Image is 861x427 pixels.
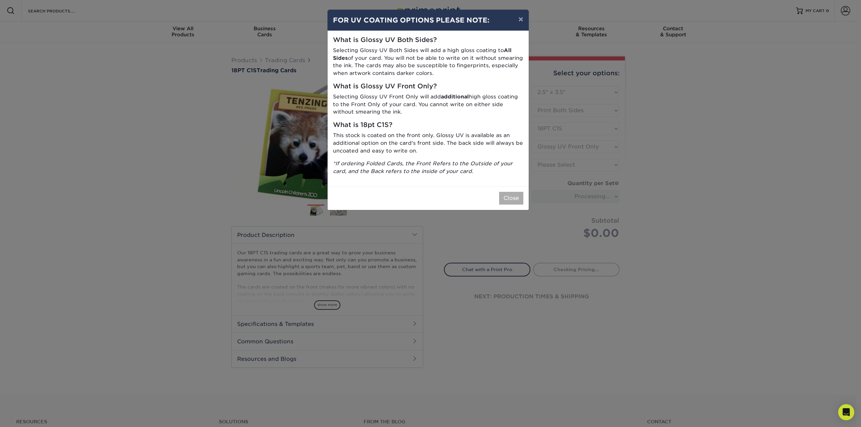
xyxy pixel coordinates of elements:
[333,36,523,44] h5: What is Glossy UV Both Sides?
[499,192,523,205] button: Close
[333,132,523,155] p: This stock is coated on the front only. Glossy UV is available as an additional option on the car...
[333,83,523,90] h5: What is Glossy UV Front Only?
[333,47,523,77] p: Selecting Glossy UV Both Sides will add a high gloss coating to of your card. You will not be abl...
[441,93,469,100] strong: additional
[838,404,854,420] div: Open Intercom Messenger
[333,160,513,174] i: *If ordering Folded Cards, the Front Refers to the Outside of your card, and the Back refers to t...
[333,47,512,61] strong: All Sides
[333,121,523,129] h5: What is 18pt C1S?
[333,93,523,116] p: Selecting Glossy UV Front Only will add high gloss coating to the Front Only of your card. You ca...
[513,10,528,29] button: ×
[333,15,523,25] h4: FOR UV COATING OPTIONS PLEASE NOTE:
